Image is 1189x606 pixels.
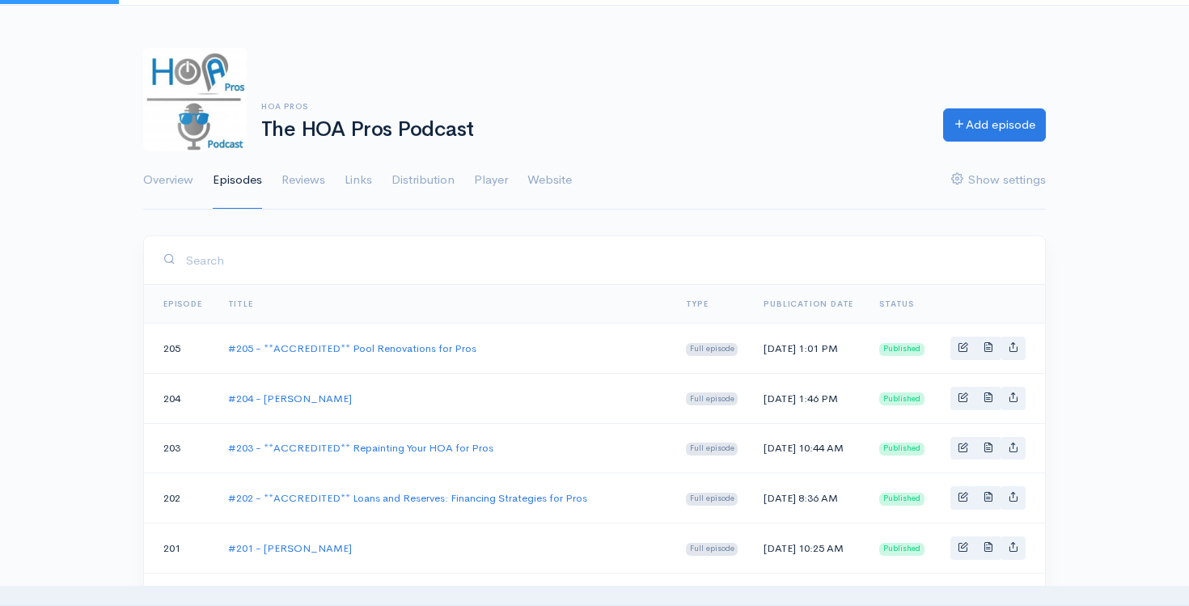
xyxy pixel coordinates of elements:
[281,151,325,210] a: Reviews
[228,392,352,405] a: #204 - [PERSON_NAME]
[751,324,866,374] td: [DATE] 1:01 PM
[228,441,493,455] a: #203 - **ACCREDITED** Repainting Your HOA for Pros
[1001,337,1026,360] a: Share episode
[879,443,925,456] span: Published
[751,423,866,473] td: [DATE] 10:44 AM
[213,151,262,210] a: Episodes
[958,442,968,452] span: Edit episode
[950,387,1026,410] div: Basic example
[983,442,993,452] span: Episode transcription
[686,392,738,405] span: Full episode
[144,373,215,423] td: 204
[983,392,993,402] span: Episode transcription
[879,543,925,556] span: Published
[950,486,1026,510] div: Basic example
[527,151,572,210] a: Website
[144,473,215,523] td: 202
[686,299,709,309] a: Type
[228,299,253,309] a: Title
[474,151,508,210] a: Player
[1001,536,1026,560] a: Share episode
[1001,437,1026,460] a: Share episode
[751,373,866,423] td: [DATE] 1:46 PM
[879,299,914,309] span: Status
[143,151,193,210] a: Overview
[751,473,866,523] td: [DATE] 8:36 AM
[228,491,587,505] a: #202 - **ACCREDITED** Loans and Reserves: Financing Strategies for Pros
[764,299,853,309] a: Publication date
[958,541,968,552] span: Edit episode
[958,341,968,352] span: Edit episode
[144,523,215,574] td: 201
[228,541,352,555] a: #201 - [PERSON_NAME]
[261,118,924,142] h1: The HOA Pros Podcast
[185,244,1026,277] input: Search
[879,392,925,405] span: Published
[391,151,455,210] a: Distribution
[751,523,866,574] td: [DATE] 10:25 AM
[686,543,738,556] span: Full episode
[958,491,968,502] span: Edit episode
[958,392,968,402] span: Edit episode
[144,324,215,374] td: 205
[163,299,202,309] a: Episode
[686,443,738,456] span: Full episode
[950,437,1026,460] div: Basic example
[950,337,1026,360] div: Basic example
[951,151,1046,210] a: Show settings
[261,102,924,111] h6: HOA Pros
[1001,486,1026,510] a: Share episode
[879,493,925,506] span: Published
[686,343,738,356] span: Full episode
[1001,387,1026,410] a: Share episode
[983,341,993,352] span: Episode transcription
[686,493,738,506] span: Full episode
[345,151,372,210] a: Links
[144,423,215,473] td: 203
[983,491,993,502] span: Episode transcription
[879,343,925,356] span: Published
[983,541,993,552] span: Episode transcription
[228,341,476,355] a: #205 - **ACCREDITED** Pool Renovations for Pros
[950,536,1026,560] div: Basic example
[943,108,1046,142] a: Add episode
